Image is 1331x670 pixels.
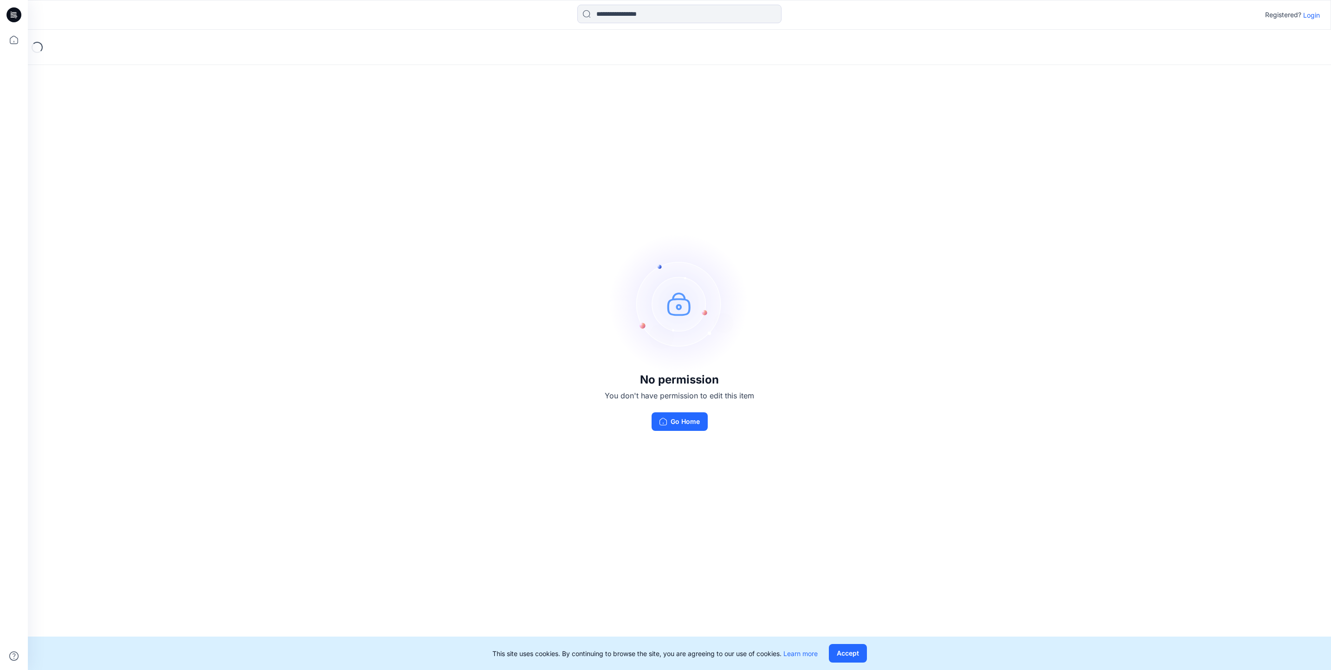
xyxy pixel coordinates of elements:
p: This site uses cookies. By continuing to browse the site, you are agreeing to our use of cookies. [492,649,818,658]
img: no-perm.svg [610,234,749,373]
p: You don't have permission to edit this item [605,390,754,401]
h3: No permission [605,373,754,386]
p: Registered? [1265,9,1301,20]
button: Go Home [652,412,708,431]
button: Accept [829,644,867,663]
p: Login [1303,10,1320,20]
a: Learn more [783,650,818,657]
